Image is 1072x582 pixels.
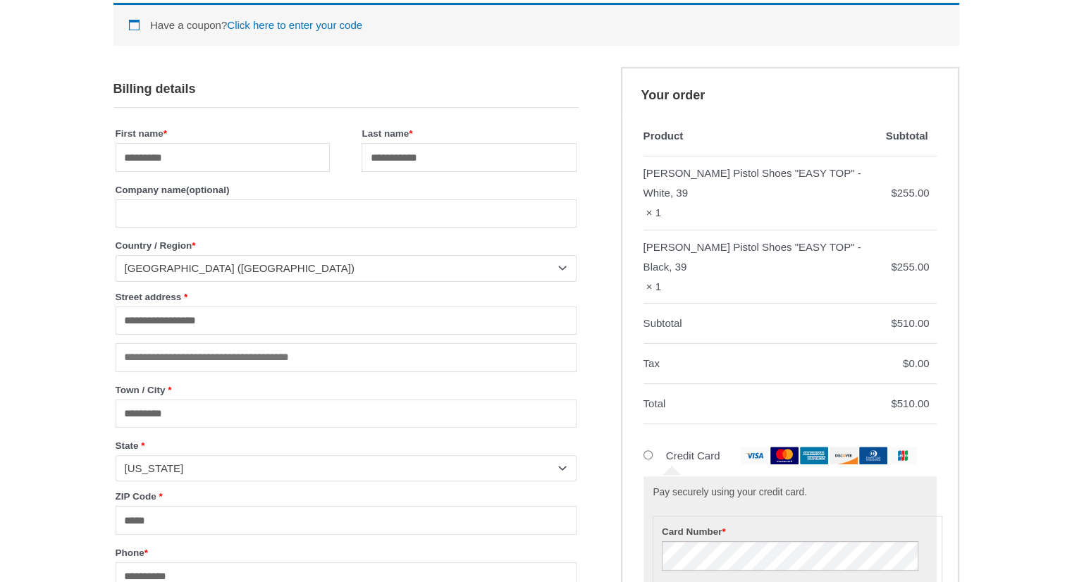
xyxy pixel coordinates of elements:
span: (optional) [186,185,229,195]
th: Tax [643,344,886,384]
img: amex [800,447,828,464]
label: ZIP Code [116,487,577,506]
label: Credit Card [666,450,917,462]
label: Company name [116,180,577,199]
span: $ [891,397,897,409]
a: Enter your coupon code [227,19,362,31]
span: Country / Region [116,255,577,281]
bdi: 255.00 [891,187,929,199]
label: Country / Region [116,236,577,255]
div: Have a coupon? [113,3,959,46]
th: Product [643,116,886,156]
p: Pay securely using your credit card. [653,485,926,500]
bdi: 510.00 [891,317,929,329]
bdi: 0.00 [903,357,930,369]
label: Card Number [662,522,933,541]
label: Town / City [116,380,577,400]
strong: × 1 [646,203,661,223]
label: First name [116,124,330,143]
th: Subtotal [643,304,886,344]
bdi: 510.00 [891,397,929,409]
img: jcb [889,447,917,464]
span: $ [891,317,897,329]
span: State [116,455,577,481]
bdi: 255.00 [891,261,929,273]
div: [PERSON_NAME] Pistol Shoes "EASY TOP" - White, 39 [643,163,879,203]
img: visa [741,447,769,464]
h3: Billing details [113,67,579,108]
img: dinersclub [859,447,887,464]
th: Subtotal [886,116,937,156]
img: discover [830,447,858,464]
h3: Your order [621,67,959,116]
img: mastercard [770,447,799,464]
span: $ [891,187,897,199]
label: Last name [362,124,576,143]
span: $ [891,261,897,273]
label: State [116,436,577,455]
th: Total [643,384,886,424]
span: $ [903,357,908,369]
label: Phone [116,543,577,562]
span: Michigan [125,462,555,476]
div: [PERSON_NAME] Pistol Shoes "EASY TOP" - Black, 39 [643,237,879,277]
span: United States (US) [125,261,555,275]
label: Street address [116,287,577,307]
strong: × 1 [646,277,661,297]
